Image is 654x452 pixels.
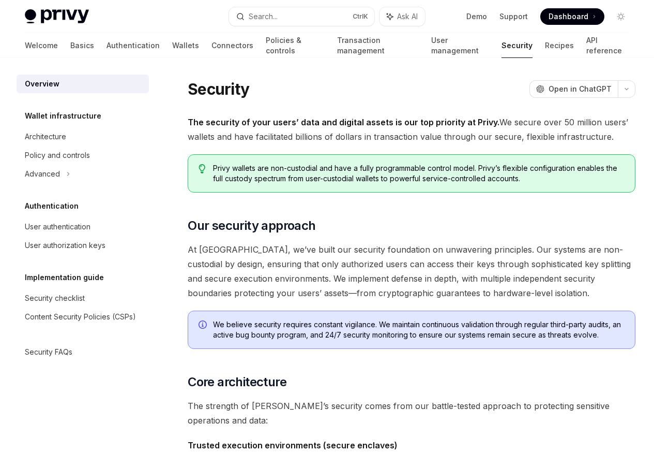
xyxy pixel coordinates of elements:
a: Security [501,33,533,58]
button: Search...CtrlK [229,7,374,26]
span: Dashboard [549,11,588,22]
a: Policies & controls [266,33,325,58]
div: Security checklist [25,292,85,304]
a: Security FAQs [17,343,149,361]
span: Privy wallets are non-custodial and have a fully programmable control model. Privy’s flexible con... [213,163,625,184]
a: Support [499,11,528,22]
h5: Wallet infrastructure [25,110,101,122]
a: User authentication [17,217,149,236]
a: Basics [70,33,94,58]
a: Security checklist [17,289,149,308]
img: light logo [25,9,89,24]
a: Overview [17,75,149,93]
div: Advanced [25,168,60,180]
a: Policy and controls [17,146,149,165]
div: Overview [25,78,59,90]
a: Dashboard [540,8,604,25]
span: We secure over 50 million users’ wallets and have facilitated billions of dollars in transaction ... [188,115,635,144]
a: Demo [466,11,487,22]
div: Content Security Policies (CSPs) [25,311,136,323]
a: Authentication [107,33,160,58]
span: Core architecture [188,374,286,390]
strong: Trusted execution environments (secure enclaves) [188,440,398,450]
strong: The security of your users’ data and digital assets is our top priority at Privy. [188,117,499,127]
button: Open in ChatGPT [529,80,618,98]
div: Architecture [25,130,66,143]
button: Ask AI [379,7,425,26]
span: We believe security requires constant vigilance. We maintain continuous validation through regula... [213,319,625,340]
div: User authentication [25,221,90,233]
button: Toggle dark mode [613,8,629,25]
span: Open in ChatGPT [549,84,612,94]
a: Recipes [545,33,574,58]
div: Security FAQs [25,346,72,358]
svg: Info [199,320,209,331]
h5: Authentication [25,200,79,212]
svg: Tip [199,164,206,173]
a: Content Security Policies (CSPs) [17,308,149,326]
h1: Security [188,80,249,98]
span: The strength of [PERSON_NAME]’s security comes from our battle-tested approach to protecting sens... [188,399,635,428]
a: Welcome [25,33,58,58]
a: Connectors [211,33,253,58]
div: User authorization keys [25,239,105,252]
a: Transaction management [337,33,419,58]
span: Our security approach [188,217,315,234]
a: API reference [586,33,629,58]
a: User management [431,33,489,58]
a: Architecture [17,127,149,146]
div: Policy and controls [25,149,90,162]
h5: Implementation guide [25,271,104,284]
span: Ctrl K [353,12,368,21]
span: Ask AI [397,11,418,22]
a: User authorization keys [17,236,149,255]
a: Wallets [172,33,199,58]
div: Search... [249,10,278,23]
span: At [GEOGRAPHIC_DATA], we’ve built our security foundation on unwavering principles. Our systems a... [188,242,635,300]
